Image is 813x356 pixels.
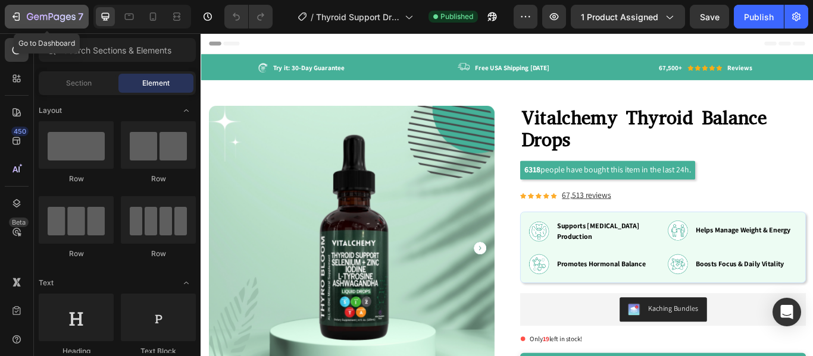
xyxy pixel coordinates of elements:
p: 7 [78,10,83,24]
span: Text [39,278,54,288]
span: Save [700,12,720,22]
img: Alt Image [382,257,406,282]
div: Beta [9,218,29,227]
div: Undo/Redo [224,5,273,29]
iframe: Design area [201,33,813,356]
p: Promotes Hormonal Balance [415,263,518,275]
span: Toggle open [177,101,196,120]
p: Helps Manage Weight & Energy [577,223,687,236]
p: Boosts Focus & Daily Vitality [577,263,680,275]
img: Alt Image [382,219,406,244]
u: 67,513 reviews [421,182,478,195]
img: KachingBundles.png [498,315,512,329]
div: Row [39,248,114,259]
span: Toggle open [177,273,196,292]
span: Element [142,78,170,89]
h1: Vitalchemy Thyroid Balance Drops [372,84,705,140]
div: Row [39,174,114,184]
p: Free USA Shipping [DATE] [320,34,405,46]
button: Save [690,5,729,29]
button: 1 product assigned [571,5,685,29]
span: 1 product assigned [581,11,658,23]
p: 67,500+ [534,34,561,46]
p: Supports [MEDICAL_DATA] Production [415,219,533,244]
span: Layout [39,105,62,116]
div: Kaching Bundles [521,315,580,327]
button: Publish [734,5,784,29]
div: Row [121,248,196,259]
strong: 6318 [377,153,396,165]
span: / [311,11,314,23]
img: Alt Image [543,257,568,282]
div: Open Intercom Messenger [773,298,801,326]
button: Carousel Next Arrow [318,243,333,258]
p: people have bought this item in the last 24h. [377,151,571,168]
span: Thyroid Support Drops [316,11,400,23]
div: 450 [11,127,29,136]
button: Kaching Bundles [488,308,590,336]
input: Search Sections & Elements [39,38,196,62]
button: 7 [5,5,89,29]
p: Reviews [614,34,643,46]
span: Section [66,78,92,89]
img: Alt Image [543,218,568,242]
div: Publish [744,11,774,23]
div: Row [121,174,196,184]
span: Published [440,11,473,22]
